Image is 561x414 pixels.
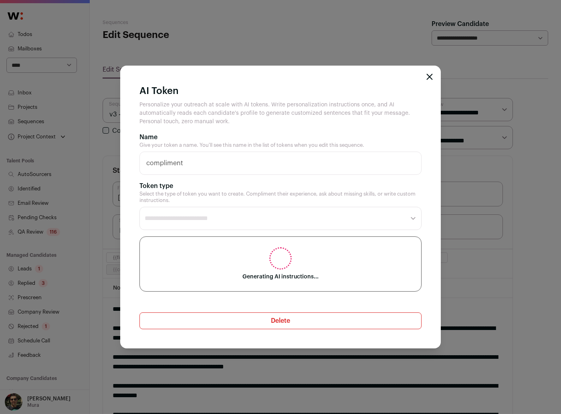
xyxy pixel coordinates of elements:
[139,312,422,329] a: Delete
[139,132,157,142] label: Name
[242,273,319,281] span: Generating AI instructions...
[139,101,422,126] p: Personalize your outreach at scale with AI tokens. Write personalization instructions once, and A...
[139,152,422,175] input: eg. compliment_startup_experience
[139,142,422,148] p: Give your token a name. You'll see this name in the list of tokens when you edit this sequence.
[139,181,173,191] label: Token type
[139,191,422,204] p: Select the type of token you want to create. Compliment their experience, ask about missing skill...
[426,74,433,80] button: Close modal
[139,85,422,98] h3: AI Token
